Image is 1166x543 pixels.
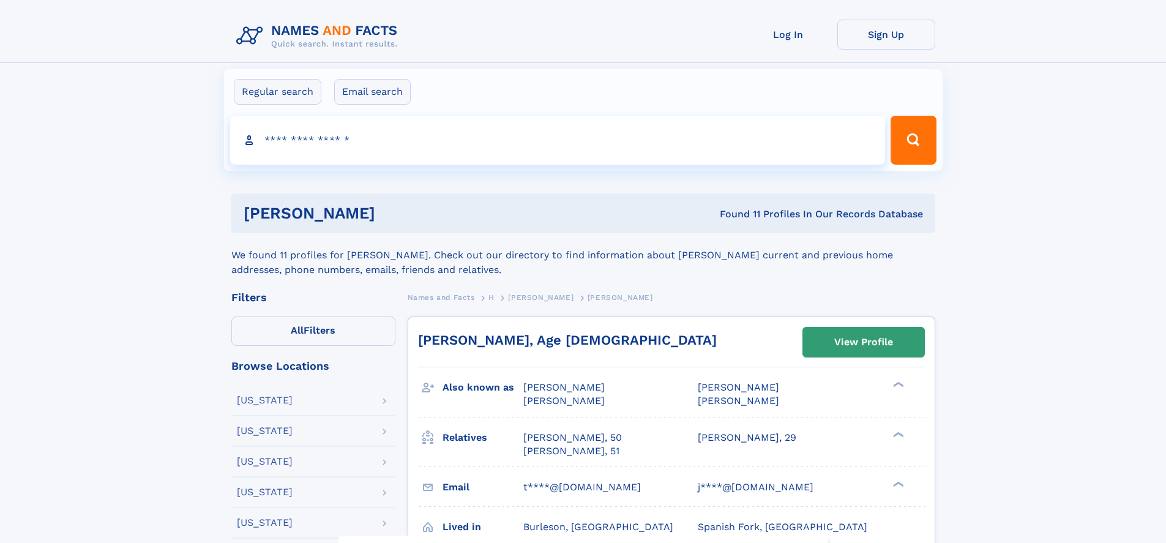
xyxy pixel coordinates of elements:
a: Names and Facts [408,290,475,305]
div: Found 11 Profiles In Our Records Database [547,208,923,221]
button: Search Button [891,116,936,165]
div: [US_STATE] [237,457,293,466]
div: ❯ [890,381,905,389]
span: All [291,324,304,336]
div: ❯ [890,430,905,438]
div: ❯ [890,480,905,488]
a: [PERSON_NAME], Age [DEMOGRAPHIC_DATA] [418,332,717,348]
a: View Profile [803,328,924,357]
a: [PERSON_NAME] [508,290,574,305]
div: We found 11 profiles for [PERSON_NAME]. Check out our directory to find information about [PERSON... [231,233,935,277]
label: Email search [334,79,411,105]
span: [PERSON_NAME] [698,395,779,406]
span: [PERSON_NAME] [698,381,779,393]
label: Regular search [234,79,321,105]
img: Logo Names and Facts [231,20,408,53]
a: Sign Up [837,20,935,50]
div: [US_STATE] [237,426,293,436]
h3: Relatives [443,427,523,448]
div: View Profile [834,328,893,356]
span: [PERSON_NAME] [523,395,605,406]
span: [PERSON_NAME] [523,381,605,393]
h3: Email [443,477,523,498]
h3: Also known as [443,377,523,398]
input: search input [230,116,886,165]
a: [PERSON_NAME], 29 [698,431,796,444]
a: Log In [739,20,837,50]
div: Browse Locations [231,361,395,372]
span: Spanish Fork, [GEOGRAPHIC_DATA] [698,521,867,533]
span: [PERSON_NAME] [508,293,574,302]
span: H [488,293,495,302]
label: Filters [231,316,395,346]
h1: [PERSON_NAME] [244,206,548,221]
div: Filters [231,292,395,303]
span: [PERSON_NAME] [588,293,653,302]
div: [US_STATE] [237,395,293,405]
a: [PERSON_NAME], 50 [523,431,622,444]
a: [PERSON_NAME], 51 [523,444,619,458]
div: [US_STATE] [237,518,293,528]
span: Burleson, [GEOGRAPHIC_DATA] [523,521,673,533]
div: [US_STATE] [237,487,293,497]
a: H [488,290,495,305]
h3: Lived in [443,517,523,537]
